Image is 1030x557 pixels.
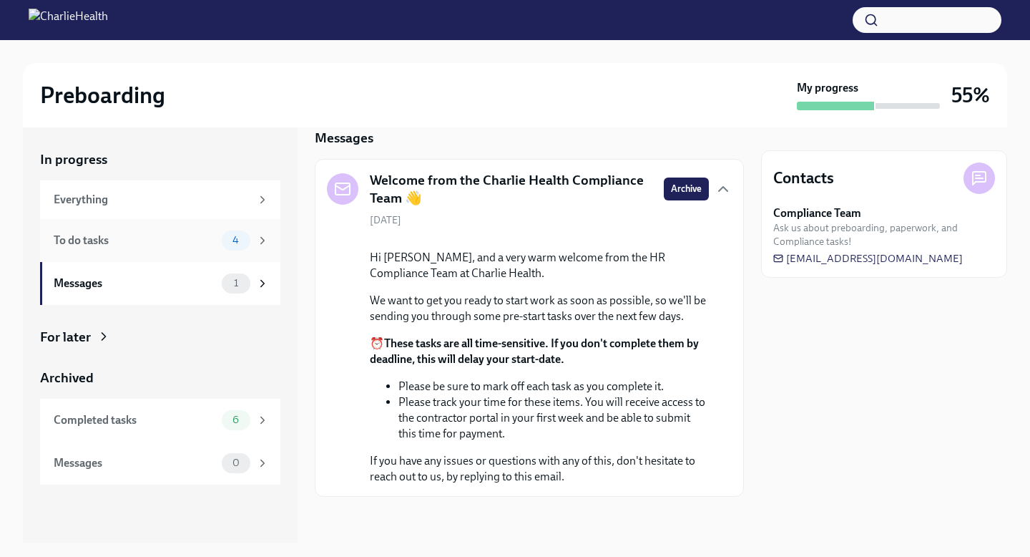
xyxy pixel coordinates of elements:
[370,336,699,366] strong: These tasks are all time-sensitive. If you don't complete them by deadline, this will delay your ...
[224,415,247,425] span: 6
[797,80,858,96] strong: My progress
[773,221,995,248] span: Ask us about preboarding, paperwork, and Compliance tasks!
[773,251,963,266] a: [EMAIL_ADDRESS][DOMAIN_NAME]
[40,442,280,485] a: Messages0
[40,328,280,347] a: For later
[224,235,247,246] span: 4
[40,369,280,387] a: Archived
[370,336,709,367] p: ⏰
[40,180,280,219] a: Everything
[398,379,709,394] li: Please be sure to mark off each task as you complete it.
[54,276,216,291] div: Messages
[54,455,216,471] div: Messages
[29,9,108,32] img: CharlieHealth
[671,182,702,196] span: Archive
[664,178,709,200] button: Archive
[40,328,91,347] div: For later
[951,82,990,108] h3: 55%
[370,453,709,485] p: If you have any issues or questions with any of this, don't hesitate to reach out to us, by reply...
[398,394,709,442] li: Please track your time for these items. You will receive access to the contractor portal in your ...
[40,81,165,110] h2: Preboarding
[773,205,861,221] strong: Compliance Team
[54,192,250,208] div: Everything
[40,399,280,442] a: Completed tasks6
[40,219,280,262] a: To do tasks4
[370,293,709,324] p: We want to get you ready to start work as soon as possible, so we'll be sending you through some ...
[370,171,652,208] h5: Welcome from the Charlie Health Compliance Team 👋
[370,250,709,281] p: Hi [PERSON_NAME], and a very warm welcome from the HR Compliance Team at Charlie Health.
[225,278,247,289] span: 1
[40,150,280,169] a: In progress
[315,129,373,147] h5: Messages
[370,213,401,227] span: [DATE]
[224,457,248,468] span: 0
[773,168,834,189] h4: Contacts
[40,262,280,305] a: Messages1
[54,412,216,428] div: Completed tasks
[54,233,216,248] div: To do tasks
